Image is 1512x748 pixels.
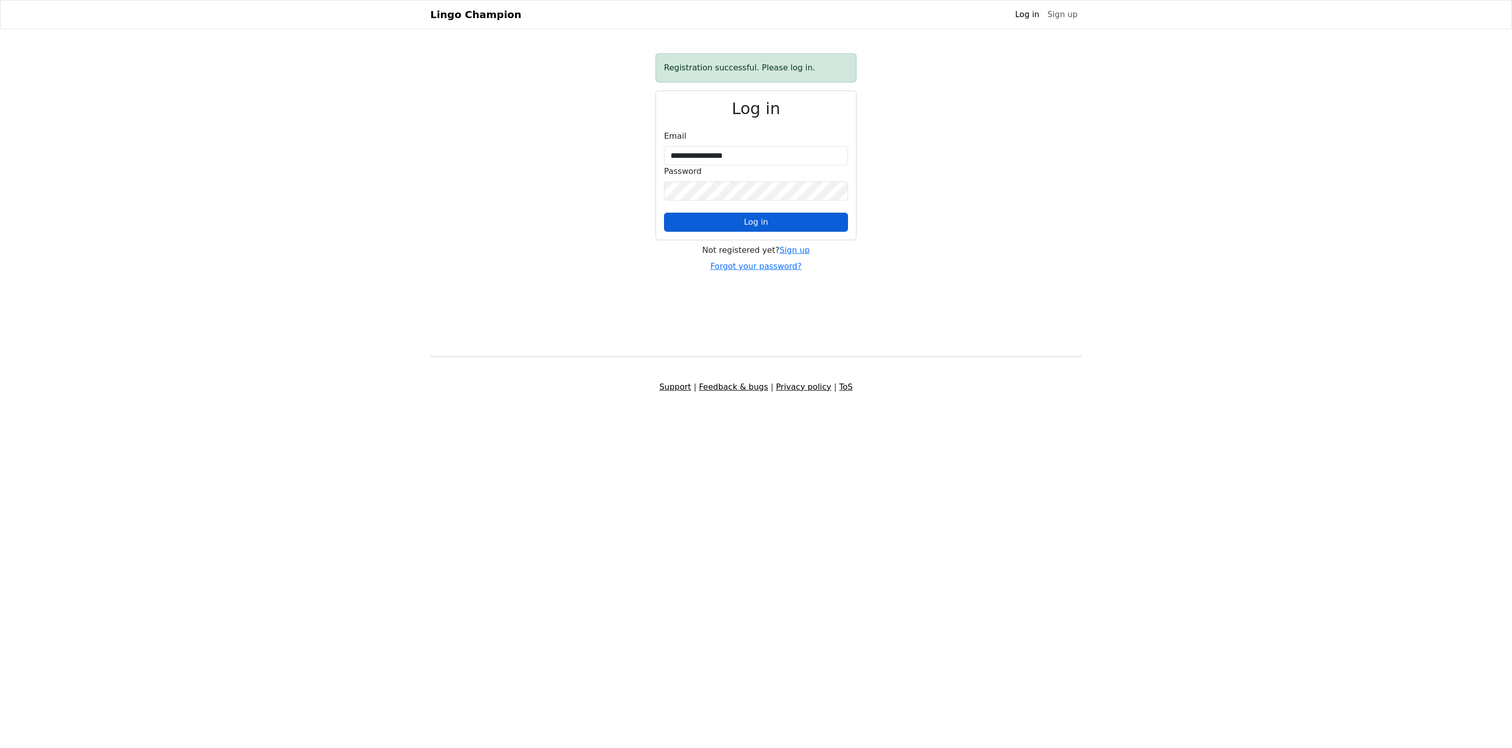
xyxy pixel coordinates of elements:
[780,245,810,255] a: Sign up
[776,382,831,392] a: Privacy policy
[664,213,848,232] button: Log in
[1044,5,1082,25] a: Sign up
[744,217,768,227] span: Log in
[1011,5,1043,25] a: Log in
[655,244,857,256] div: Not registered yet?
[655,53,857,82] div: Registration successful. Please log in.
[659,382,691,392] a: Support
[710,261,802,271] a: Forgot your password?
[424,381,1088,393] div: | | |
[664,165,702,177] label: Password
[430,5,521,25] a: Lingo Champion
[664,99,848,118] h2: Log in
[664,130,686,142] label: Email
[839,382,853,392] a: ToS
[699,382,768,392] a: Feedback & bugs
